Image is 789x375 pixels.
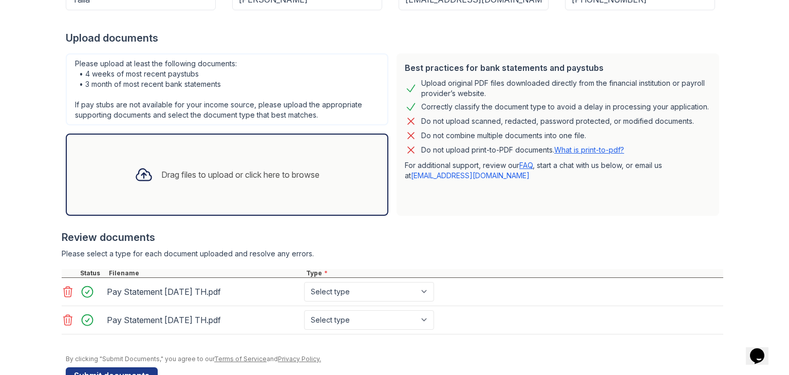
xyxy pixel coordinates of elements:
[421,145,624,155] p: Do not upload print-to-PDF documents.
[405,62,711,74] div: Best practices for bank statements and paystubs
[746,334,779,365] iframe: chat widget
[66,31,723,45] div: Upload documents
[421,101,709,113] div: Correctly classify the document type to avoid a delay in processing your application.
[421,78,711,99] div: Upload original PDF files downloaded directly from the financial institution or payroll provider’...
[78,269,107,277] div: Status
[62,230,723,245] div: Review documents
[519,161,533,170] a: FAQ
[405,160,711,181] p: For additional support, review our , start a chat with us below, or email us at
[66,53,388,125] div: Please upload at least the following documents: • 4 weeks of most recent paystubs • 3 month of mo...
[161,168,320,181] div: Drag files to upload or click here to browse
[107,312,300,328] div: Pay Statement [DATE] TH.pdf
[304,269,723,277] div: Type
[107,269,304,277] div: Filename
[554,145,624,154] a: What is print-to-pdf?
[62,249,723,259] div: Please select a type for each document uploaded and resolve any errors.
[214,355,267,363] a: Terms of Service
[411,171,530,180] a: [EMAIL_ADDRESS][DOMAIN_NAME]
[421,129,586,142] div: Do not combine multiple documents into one file.
[66,355,723,363] div: By clicking "Submit Documents," you agree to our and
[421,115,694,127] div: Do not upload scanned, redacted, password protected, or modified documents.
[107,284,300,300] div: Pay Statement [DATE] TH.pdf
[278,355,321,363] a: Privacy Policy.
